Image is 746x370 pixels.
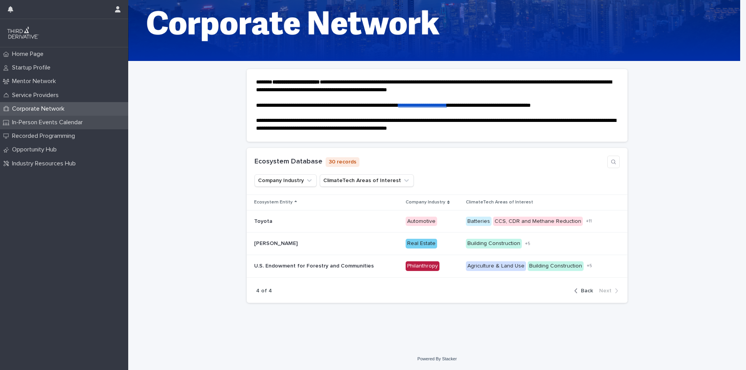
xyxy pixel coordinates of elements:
tr: [PERSON_NAME][PERSON_NAME] Real EstateBuilding Construction+5 [247,233,627,255]
p: Recorded Programming [9,132,81,140]
img: q0dI35fxT46jIlCv2fcp [6,25,40,41]
p: Opportunity Hub [9,146,63,153]
span: Next [599,288,612,294]
span: + 5 [587,264,592,268]
p: 30 records [326,157,359,167]
h1: Ecosystem Database [254,158,322,166]
p: Mentor Network [9,78,62,85]
button: Company Industry [254,174,317,187]
button: ClimateTech Areas of Interest [320,174,414,187]
div: Agriculture & Land Use [466,261,526,271]
a: Powered By Stacker [417,356,457,361]
tr: U.S. Endowment for Forestry and CommunitiesU.S. Endowment for Forestry and Communities Philanthro... [247,255,627,278]
p: Industry Resources Hub [9,160,82,167]
span: + 11 [586,219,592,224]
div: Real Estate [406,239,437,248]
p: Startup Profile [9,64,57,71]
div: CCS, CDR and Methane Reduction [493,217,583,226]
div: Batteries [466,217,492,226]
div: Automotive [406,217,437,226]
p: In-Person Events Calendar [9,119,89,126]
p: Ecosystem Entity [254,198,293,207]
span: + 5 [525,241,530,246]
p: [PERSON_NAME] [254,239,299,247]
p: 4 of 4 [256,288,272,294]
div: Building Construction [466,239,522,248]
p: Corporate Network [9,105,71,113]
tr: ToyotaToyota AutomotiveBatteriesCCS, CDR and Methane Reduction+11 [247,210,627,233]
button: Next [596,287,618,294]
button: Back [574,287,596,294]
p: Home Page [9,50,50,58]
p: Toyota [254,217,274,225]
p: U.S. Endowment for Forestry and Communities [254,261,375,269]
p: Company Industry [406,198,445,207]
p: ClimateTech Areas of Interest [466,198,533,207]
span: Back [581,288,593,294]
div: Philanthropy [406,261,439,271]
p: Service Providers [9,92,65,99]
div: Building Construction [528,261,584,271]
